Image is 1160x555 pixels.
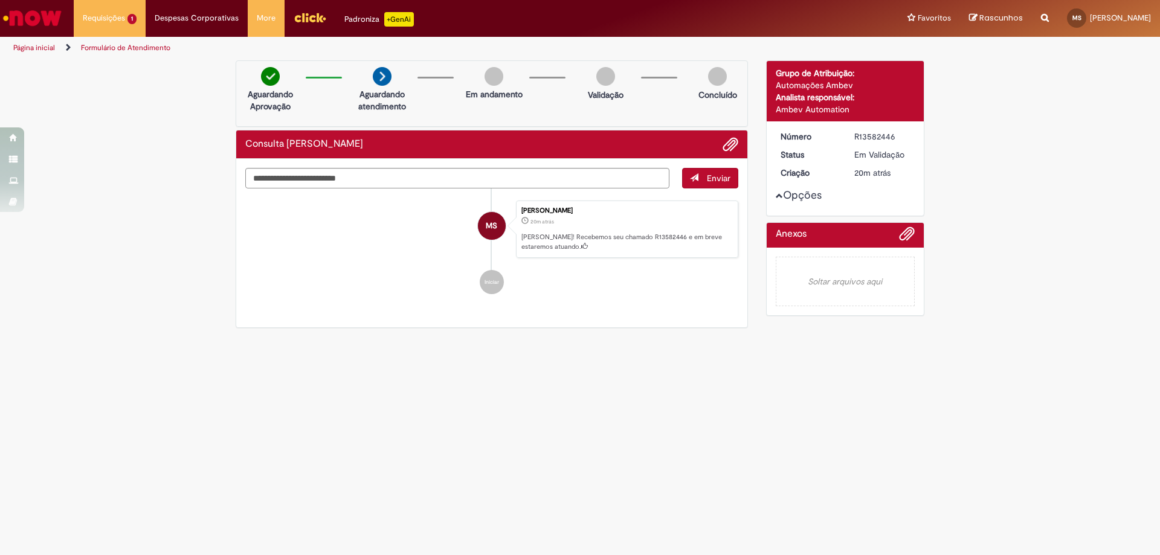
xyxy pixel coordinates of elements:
span: Requisições [83,12,125,24]
img: img-circle-grey.png [596,67,615,86]
img: img-circle-grey.png [708,67,727,86]
ul: Trilhas de página [9,37,764,59]
span: MS [486,211,497,240]
em: Soltar arquivos aqui [776,257,915,306]
button: Adicionar anexos [899,226,915,248]
p: Em andamento [466,88,523,100]
time: 30/09/2025 15:38:55 [854,167,891,178]
span: Rascunhos [979,12,1023,24]
img: check-circle-green.png [261,67,280,86]
span: MS [1072,14,1081,22]
div: R13582446 [854,130,910,143]
div: Analista responsável: [776,91,915,103]
dt: Número [772,130,846,143]
div: [PERSON_NAME] [521,207,732,214]
a: Rascunhos [969,13,1023,24]
span: More [257,12,275,24]
p: Concluído [698,89,737,101]
span: [PERSON_NAME] [1090,13,1151,23]
span: 20m atrás [854,167,891,178]
button: Enviar [682,168,738,188]
p: +GenAi [384,12,414,27]
img: click_logo_yellow_360x200.png [294,8,326,27]
span: 1 [127,14,137,24]
div: 30/09/2025 15:38:55 [854,167,910,179]
div: Maria Eduarda Vieira Da Silva [478,212,506,240]
h2: Anexos [776,229,807,240]
span: Enviar [707,173,730,184]
time: 30/09/2025 15:38:55 [530,218,554,225]
li: Maria Eduarda Vieira Da Silva [245,201,738,258]
p: Aguardando atendimento [353,88,411,112]
p: Validação [588,89,623,101]
div: Ambev Automation [776,103,915,115]
img: arrow-next.png [373,67,391,86]
img: img-circle-grey.png [485,67,503,86]
span: 20m atrás [530,218,554,225]
div: Grupo de Atribuição: [776,67,915,79]
img: ServiceNow [1,6,63,30]
button: Adicionar anexos [723,136,738,152]
a: Página inicial [13,43,55,53]
div: Em Validação [854,149,910,161]
div: Automações Ambev [776,79,915,91]
p: Aguardando Aprovação [241,88,300,112]
p: [PERSON_NAME]! Recebemos seu chamado R13582446 e em breve estaremos atuando. [521,233,732,251]
dt: Criação [772,167,846,179]
span: Despesas Corporativas [155,12,239,24]
span: Favoritos [918,12,951,24]
div: Padroniza [344,12,414,27]
dt: Status [772,149,846,161]
a: Formulário de Atendimento [81,43,170,53]
h2: Consulta Serasa Histórico de tíquete [245,139,363,150]
ul: Histórico de tíquete [245,188,738,307]
textarea: Digite sua mensagem aqui... [245,168,669,188]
